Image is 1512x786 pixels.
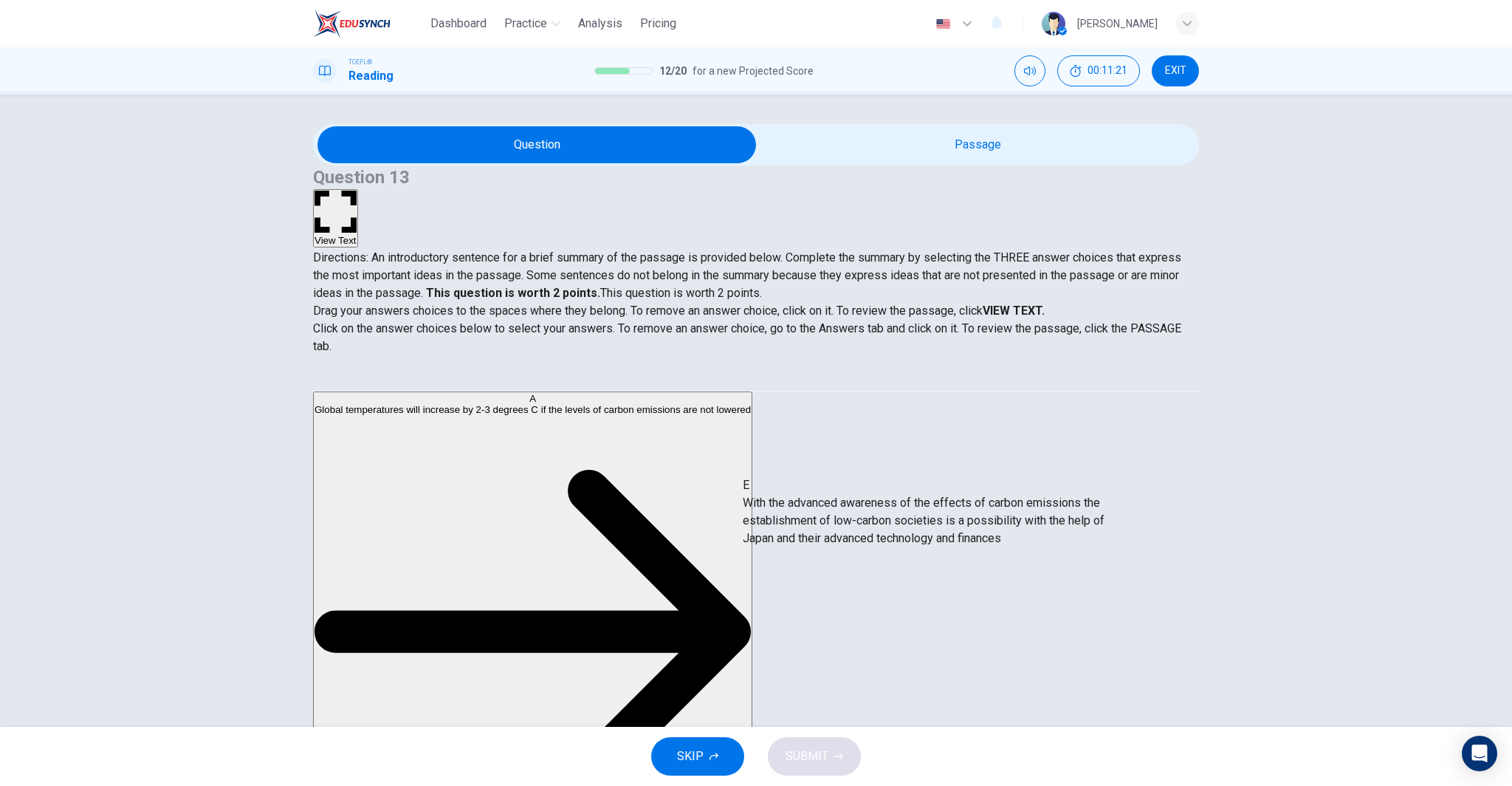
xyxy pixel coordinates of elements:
span: Practice [504,15,547,33]
span: Dashboard [430,15,487,33]
span: Global temperatures will increase by 2-3 degrees C if the levels of carbon emissions are not lowered [315,404,751,415]
strong: VIEW TEXT. [983,304,1045,318]
span: SKIP [677,746,704,767]
button: 00:11:21 [1057,55,1140,86]
h4: Question 13 [313,165,1199,189]
img: Profile picture [1042,12,1065,35]
button: Practice [498,10,566,37]
p: Drag your answers choices to the spaces where they belong. To remove an answer choice, click on i... [313,302,1199,320]
button: SKIP [651,737,744,776]
span: EXIT [1165,65,1186,77]
span: 00:11:21 [1087,65,1127,77]
span: Pricing [640,15,676,33]
div: Hide [1057,55,1140,86]
div: [PERSON_NAME] [1077,15,1158,33]
button: EXIT [1152,55,1199,86]
button: View Text [313,189,358,247]
h1: Reading [348,67,394,85]
span: 12 / 20 [659,62,687,80]
span: This question is worth 2 points. [600,286,762,300]
span: Analysis [578,15,622,33]
span: for a new Projected Score [693,62,814,80]
div: Open Intercom Messenger [1462,736,1497,771]
div: A [315,393,751,404]
div: Choose test type tabs [313,355,1199,391]
span: Directions: An introductory sentence for a brief summary of the passage is provided below. Comple... [313,250,1181,300]
img: EduSynch logo [313,9,391,38]
p: Click on the answer choices below to select your answers. To remove an answer choice, go to the A... [313,320,1199,355]
img: en [934,18,952,30]
strong: This question is worth 2 points. [423,286,600,300]
button: Analysis [572,10,628,37]
button: Pricing [634,10,682,37]
button: Dashboard [425,10,492,37]
a: EduSynch logo [313,9,425,38]
div: Mute [1014,55,1045,86]
span: TOEFL® [348,57,372,67]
